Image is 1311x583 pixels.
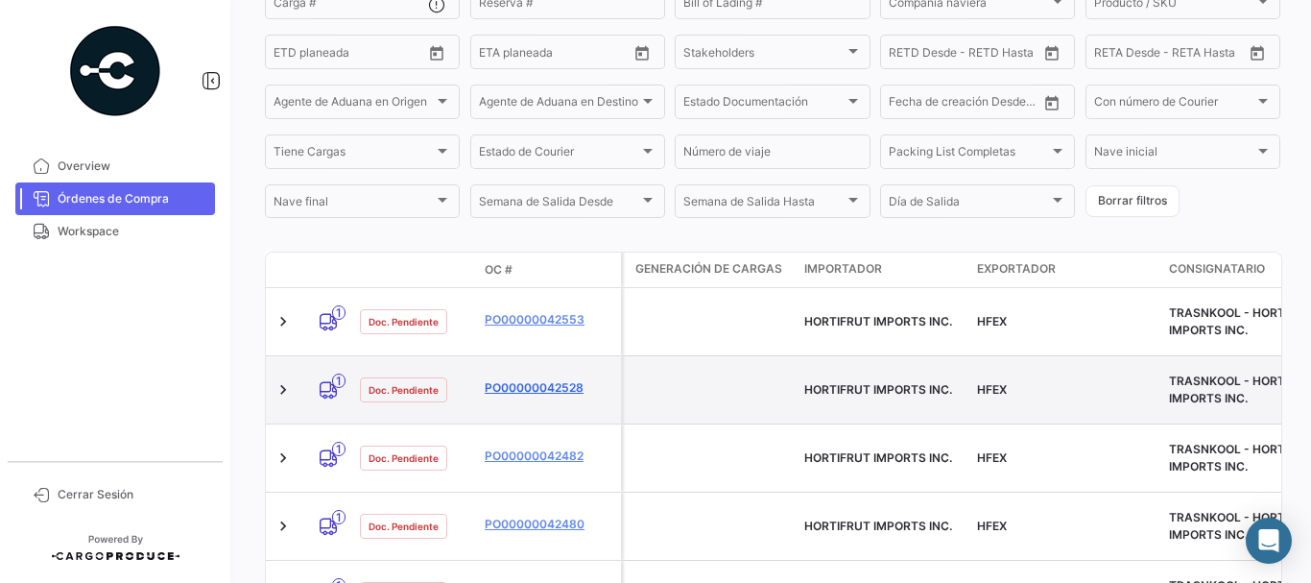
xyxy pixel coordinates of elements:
[889,198,1049,211] span: Día de Salida
[304,262,352,278] datatable-header-cell: Modo de Transporte
[15,150,215,182] a: Overview
[1169,260,1265,278] span: Consignatario
[624,253,797,287] datatable-header-cell: Generación de cargas
[977,519,1007,533] span: HFEX
[15,215,215,248] a: Workspace
[274,48,308,61] input: Desde
[332,510,346,524] span: 1
[274,198,434,211] span: Nave final
[369,450,439,466] span: Doc. Pendiente
[527,48,598,61] input: Hasta
[332,374,346,388] span: 1
[369,519,439,534] span: Doc. Pendiente
[485,516,613,533] a: PO00000042480
[479,148,639,161] span: Estado de Courier
[369,382,439,398] span: Doc. Pendiente
[332,305,346,320] span: 1
[683,98,844,111] span: Estado Documentación
[889,148,1049,161] span: Packing List Completas
[804,450,952,465] span: HORTIFRUT IMPORTS INC.
[804,382,952,397] span: HORTIFRUT IMPORTS INC.
[683,198,844,211] span: Semana de Salida Hasta
[477,254,621,286] datatable-header-cell: OC #
[15,182,215,215] a: Órdenes de Compra
[322,48,393,61] input: Hasta
[977,382,1007,397] span: HFEX
[274,517,293,536] a: Expand/Collapse Row
[485,448,613,465] a: PO00000042482
[1094,148,1254,161] span: Nave inicial
[67,23,163,119] img: powered-by.png
[274,98,434,111] span: Agente de Aduana en Origen
[422,38,451,67] button: Open calendar
[479,198,639,211] span: Semana de Salida Desde
[804,519,952,533] span: HORTIFRUT IMPORTS INC.
[977,314,1007,328] span: HFEX
[332,442,346,456] span: 1
[969,253,1161,287] datatable-header-cell: Exportador
[274,312,293,331] a: Expand/Collapse Row
[1094,98,1254,111] span: Con número de Courier
[1246,518,1292,564] div: Abrir Intercom Messenger
[797,253,969,287] datatable-header-cell: Importador
[1037,38,1066,67] button: Open calendar
[977,260,1056,278] span: Exportador
[479,48,513,61] input: Desde
[889,98,923,111] input: Desde
[274,380,293,400] a: Expand/Collapse Row
[937,48,1008,61] input: Hasta
[1243,38,1272,67] button: Open calendar
[804,314,952,328] span: HORTIFRUT IMPORTS INC.
[274,148,434,161] span: Tiene Cargas
[683,48,844,61] span: Stakeholders
[977,450,1007,465] span: HFEX
[1037,88,1066,117] button: Open calendar
[58,158,207,175] span: Overview
[635,260,782,278] span: Generación de cargas
[485,379,613,397] a: PO00000042528
[485,311,613,328] a: PO00000042553
[937,98,1008,111] input: Hasta
[485,261,512,279] span: OC #
[369,314,439,329] span: Doc. Pendiente
[58,486,207,503] span: Cerrar Sesión
[804,260,882,278] span: Importador
[1085,185,1180,217] button: Borrar filtros
[58,223,207,240] span: Workspace
[1142,48,1213,61] input: Hasta
[58,190,207,207] span: Órdenes de Compra
[889,48,923,61] input: Desde
[628,38,656,67] button: Open calendar
[479,98,639,111] span: Agente de Aduana en Destino
[1094,48,1129,61] input: Desde
[274,449,293,468] a: Expand/Collapse Row
[352,262,477,278] datatable-header-cell: Estado Doc.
